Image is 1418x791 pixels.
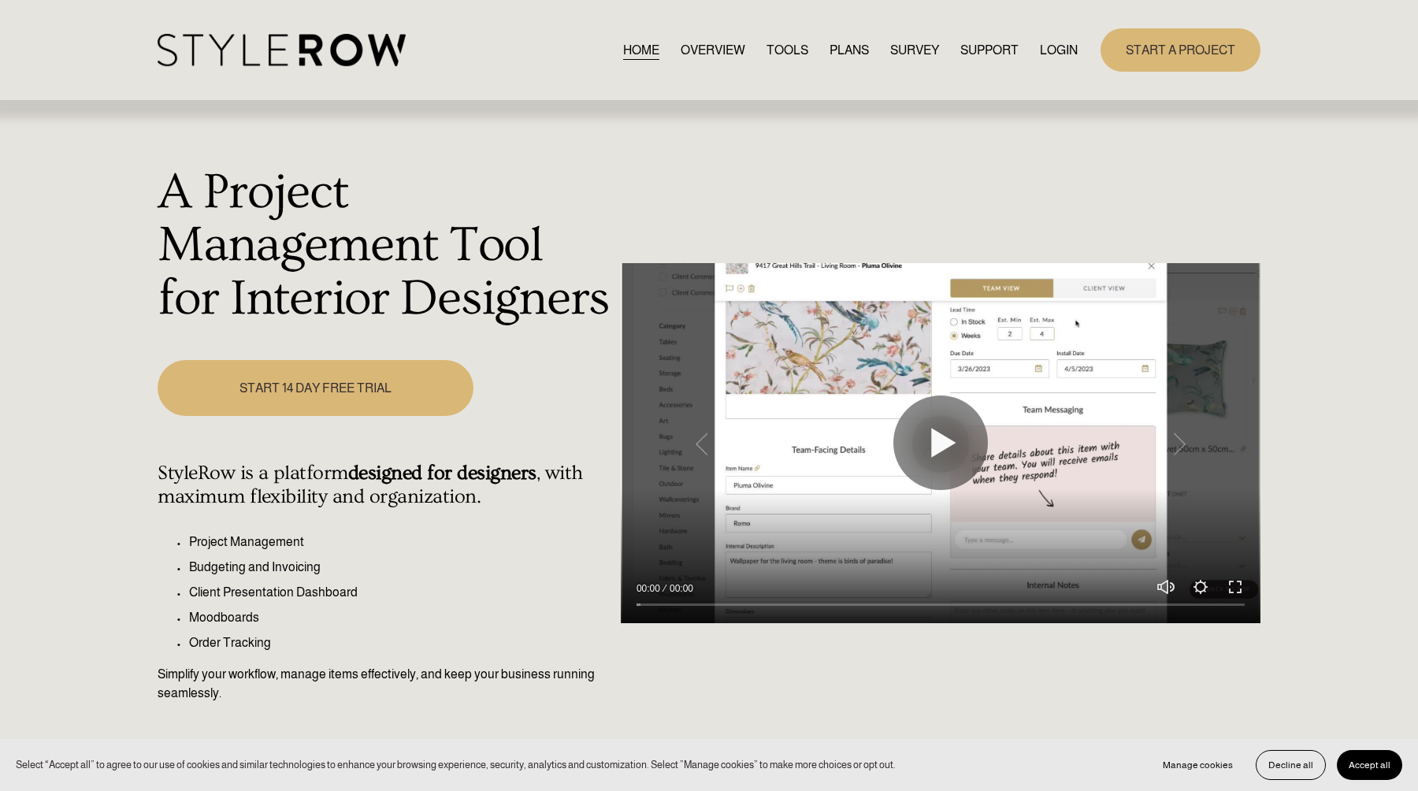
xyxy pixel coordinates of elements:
p: Simplify your workflow, manage items effectively, and keep your business running seamlessly. [158,665,612,703]
button: Manage cookies [1151,750,1245,780]
span: SUPPORT [960,41,1019,60]
a: TOOLS [767,39,808,61]
h1: A Project Management Tool for Interior Designers [158,166,612,326]
span: Accept all [1349,759,1390,771]
div: Current time [637,581,664,596]
p: Client Presentation Dashboard [189,583,612,602]
p: Select “Accept all” to agree to our use of cookies and similar technologies to enhance your brows... [16,757,896,772]
h4: StyleRow is a platform , with maximum flexibility and organization. [158,462,612,509]
img: StyleRow [158,34,406,66]
span: Decline all [1268,759,1313,771]
button: Accept all [1337,750,1402,780]
p: Budgeting and Invoicing [189,558,612,577]
div: Duration [664,581,697,596]
span: Manage cookies [1163,759,1233,771]
strong: designed for designers [348,462,536,485]
input: Seek [637,599,1245,610]
a: LOGIN [1040,39,1078,61]
a: START A PROJECT [1101,28,1260,72]
p: Moodboards [189,608,612,627]
a: SURVEY [890,39,939,61]
p: Project Management [189,533,612,551]
a: HOME [623,39,659,61]
button: Decline all [1256,750,1326,780]
a: START 14 DAY FREE TRIAL [158,360,473,416]
a: OVERVIEW [681,39,745,61]
a: PLANS [830,39,869,61]
p: Order Tracking [189,633,612,652]
a: folder dropdown [960,39,1019,61]
button: Play [893,395,988,490]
